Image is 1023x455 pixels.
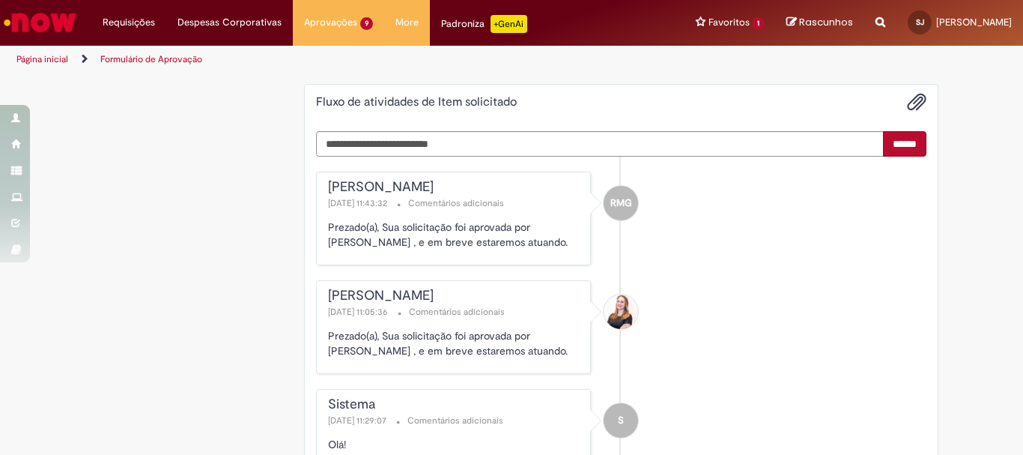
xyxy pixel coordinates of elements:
[328,397,583,412] div: Sistema
[100,53,202,65] a: Formulário de Aprovação
[316,96,517,109] h2: Fluxo de atividades de Item solicitado Histórico de tíquete
[328,306,391,318] span: [DATE] 11:05:36
[936,16,1012,28] span: [PERSON_NAME]
[328,289,583,304] div: [PERSON_NAME]
[103,15,155,30] span: Requisições
[328,415,389,427] span: [DATE] 11:29:07
[618,403,624,439] span: S
[753,17,764,30] span: 1
[604,186,638,220] div: Rafael Machado Goncalves
[1,7,79,37] img: ServiceNow
[604,403,638,438] div: System
[395,15,419,30] span: More
[907,92,926,112] button: Adicionar anexos
[328,197,390,209] span: [DATE] 11:43:32
[441,15,527,33] div: Padroniza
[708,15,750,30] span: Favoritos
[408,197,504,210] small: Comentários adicionais
[799,15,853,29] span: Rascunhos
[328,328,583,358] p: Prezado(a), Sua solicitação foi aprovada por [PERSON_NAME] , e em breve estaremos atuando.
[604,295,638,329] div: Caroline Marcilio
[316,131,884,157] textarea: Digite sua mensagem aqui...
[328,220,583,250] p: Prezado(a), Sua solicitação foi aprovada por [PERSON_NAME] , e em breve estaremos atuando.
[16,53,68,65] a: Página inicial
[407,415,503,427] small: Comentários adicionais
[409,306,505,319] small: Comentários adicionais
[610,185,632,221] span: RMG
[328,180,583,195] div: [PERSON_NAME]
[11,46,671,73] ul: Trilhas de página
[786,16,853,30] a: Rascunhos
[177,15,282,30] span: Despesas Corporativas
[491,15,527,33] p: +GenAi
[360,17,373,30] span: 9
[304,15,357,30] span: Aprovações
[916,17,924,27] span: SJ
